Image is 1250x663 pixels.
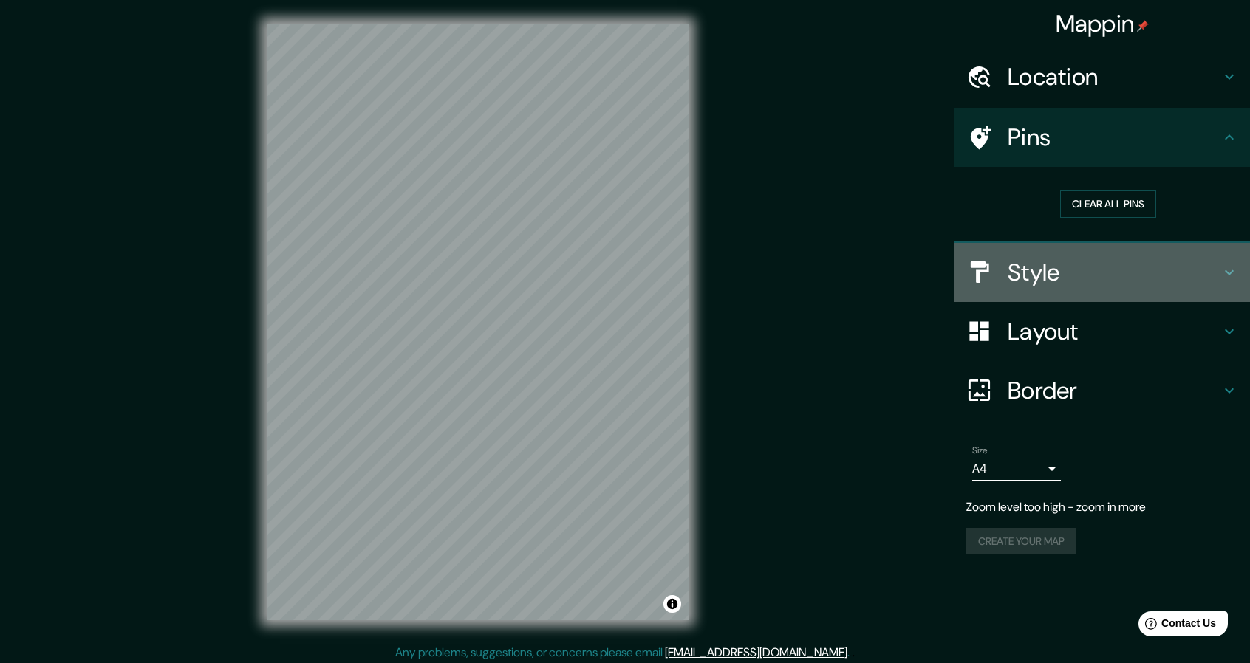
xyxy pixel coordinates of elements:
[1008,317,1220,346] h4: Layout
[954,302,1250,361] div: Layout
[954,243,1250,302] div: Style
[954,108,1250,167] div: Pins
[972,444,988,456] label: Size
[852,644,855,662] div: .
[665,645,847,660] a: [EMAIL_ADDRESS][DOMAIN_NAME]
[663,595,681,613] button: Toggle attribution
[954,361,1250,420] div: Border
[954,47,1250,106] div: Location
[267,24,689,620] canvas: Map
[850,644,852,662] div: .
[1060,190,1156,218] button: Clear all pins
[1008,258,1220,287] h4: Style
[1056,9,1150,38] h4: Mappin
[1008,123,1220,152] h4: Pins
[1118,605,1234,647] iframe: Help widget launcher
[966,498,1238,516] p: Zoom level too high - zoom in more
[1137,20,1149,32] img: pin-icon.png
[1008,376,1220,405] h4: Border
[972,457,1061,481] div: A4
[1008,62,1220,92] h4: Location
[395,644,850,662] p: Any problems, suggestions, or concerns please email .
